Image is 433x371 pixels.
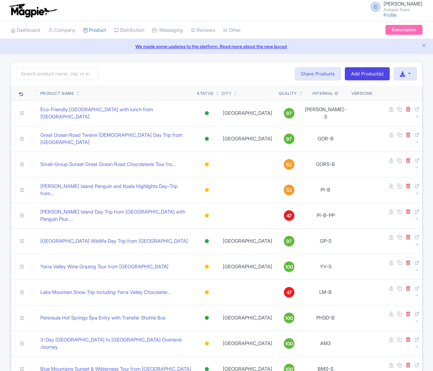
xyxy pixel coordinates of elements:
a: Lake Mountain Snow Trip including Yarra Valley Chocolater... [40,289,171,296]
a: 100 [279,313,300,323]
a: We made some updates to the platform. Read more about the new layout [4,43,429,50]
a: 97 [279,134,300,144]
a: 47 [279,287,300,298]
a: Eco-Friendly [GEOGRAPHIC_DATA] with lunch from [GEOGRAPHIC_DATA] [40,106,192,121]
td: [GEOGRAPHIC_DATA] [219,331,276,356]
div: Active [204,109,210,118]
a: 97 [279,108,300,118]
a: C [PERSON_NAME] Autopia Tours [366,1,423,12]
td: YV-S [302,254,349,279]
td: PI-B-PP [302,203,349,228]
td: GORS-B [302,152,349,177]
td: PI-B [302,177,349,203]
a: Company [48,21,75,39]
a: Great Ocean Road Twelve [DEMOGRAPHIC_DATA] Day Trip from [GEOGRAPHIC_DATA] [40,132,192,146]
div: Active [204,313,210,323]
span: 100 [285,340,293,347]
small: Autopia Tours [384,8,423,12]
span: 97 [286,135,292,143]
img: logo-ab69f6fb50320c5b225c76a69d11143b.png [8,3,58,18]
div: Building [204,339,210,348]
a: 3-Day [GEOGRAPHIC_DATA] to [GEOGRAPHIC_DATA] Overland Journey [40,336,192,351]
span: 100 [285,263,293,271]
a: Reviews [191,21,215,39]
th: Versions [349,86,375,101]
a: 47 [279,210,300,221]
span: C [370,2,381,12]
span: 52 [286,161,292,168]
a: 100 [279,261,300,272]
td: GOR-B [302,126,349,152]
div: Quality [279,91,297,96]
a: Peninsula Hot Springs Spa Entry with Transfer Shuttle Bus [40,314,166,322]
a: 53 [279,185,300,195]
a: Product [83,21,106,39]
td: GP-S [302,228,349,254]
span: 47 [286,212,292,219]
a: Other [223,21,241,39]
div: Building [204,211,210,220]
td: LM-B [302,279,349,305]
a: Small-Group Sunset Great Ocean Road Chocolaterie Tour fro... [40,161,176,168]
a: [GEOGRAPHIC_DATA] Wildlife Day Trip from [GEOGRAPHIC_DATA] [40,237,188,245]
div: Building [204,160,210,169]
a: Share Products [295,67,341,80]
input: Search product name, city, or interal id [16,68,98,80]
a: [PERSON_NAME] Island Day Trip from [GEOGRAPHIC_DATA] with Penguin Plus ... [40,208,192,223]
td: [GEOGRAPHIC_DATA] [219,228,276,254]
span: 97 [286,110,292,117]
a: Dashboard [11,21,40,39]
a: 100 [279,338,300,349]
td: [GEOGRAPHIC_DATA] [219,254,276,279]
a: Add Product(s) [345,67,390,80]
a: 52 [279,159,300,170]
td: [GEOGRAPHIC_DATA] [219,126,276,152]
a: Distribution [114,21,144,39]
span: 100 [285,315,293,322]
div: Building [204,288,210,297]
td: PHSD-B [302,305,349,331]
div: Active [204,237,210,246]
th: Internal ID [302,86,349,101]
td: [PERSON_NAME]-S [302,100,349,126]
div: Building [204,262,210,272]
a: Messaging [152,21,183,39]
td: [GEOGRAPHIC_DATA] [219,100,276,126]
span: [PERSON_NAME] [384,1,423,7]
td: AM3 [302,331,349,356]
div: Product Name [40,91,74,96]
a: Subscription [385,25,422,35]
div: Building [204,185,210,195]
a: Profile [384,12,397,18]
span: 53 [286,187,292,194]
td: [GEOGRAPHIC_DATA] [219,305,276,331]
a: Yarra Valley Wine Grazing Tour from [GEOGRAPHIC_DATA] [40,263,168,271]
span: 47 [286,289,292,296]
span: 97 [286,238,292,245]
button: Close announcement [422,42,426,50]
div: Active [204,134,210,144]
a: 97 [279,236,300,246]
a: [PERSON_NAME] Island Penguin and Koala Highlights Day-Trip from... [40,183,192,197]
div: Status [197,91,214,96]
div: City [222,91,231,96]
